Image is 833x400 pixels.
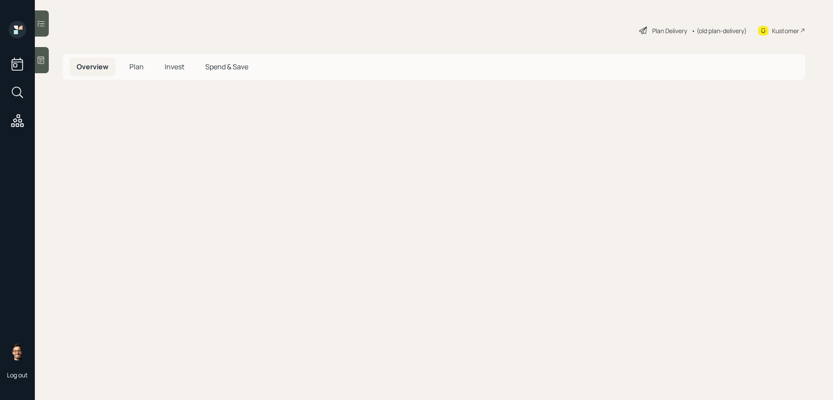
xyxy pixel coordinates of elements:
[652,26,687,35] div: Plan Delivery
[772,26,799,35] div: Kustomer
[691,26,747,35] div: • (old plan-delivery)
[77,62,108,71] span: Overview
[129,62,144,71] span: Plan
[165,62,184,71] span: Invest
[7,371,28,379] div: Log out
[205,62,248,71] span: Spend & Save
[9,343,26,360] img: sami-boghos-headshot.png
